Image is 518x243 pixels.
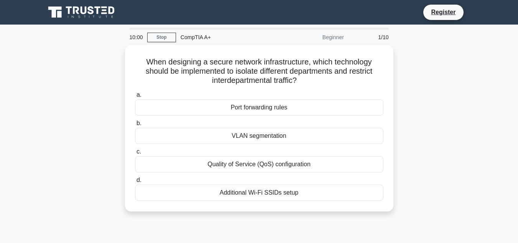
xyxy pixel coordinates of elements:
h5: When designing a secure network infrastructure, which technology should be implemented to isolate... [134,57,384,86]
div: VLAN segmentation [135,128,383,144]
div: 1/10 [349,30,393,45]
div: Quality of Service (QoS) configuration [135,156,383,172]
div: Beginner [281,30,349,45]
div: Additional Wi-Fi SSIDs setup [135,185,383,201]
a: Register [426,7,460,17]
span: b. [136,120,141,126]
div: Port forwarding rules [135,99,383,116]
div: 10:00 [125,30,147,45]
span: c. [136,148,141,155]
div: CompTIA A+ [176,30,281,45]
a: Stop [147,33,176,42]
span: a. [136,91,141,98]
span: d. [136,177,141,183]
